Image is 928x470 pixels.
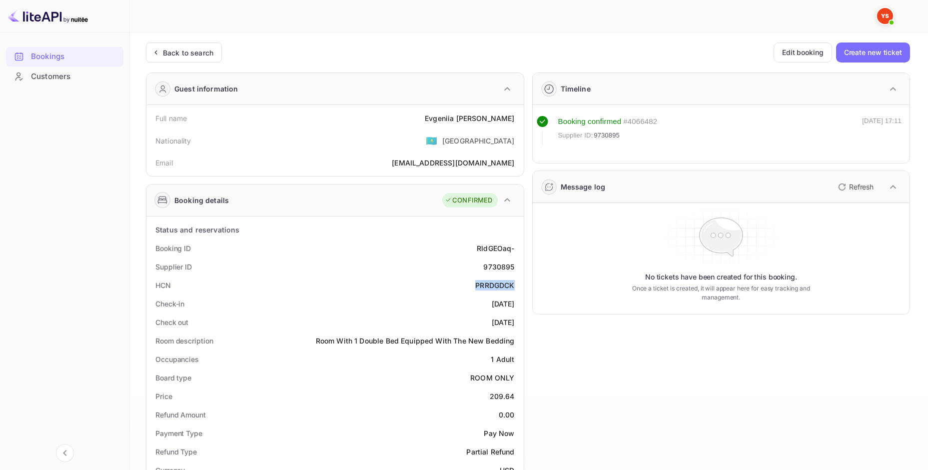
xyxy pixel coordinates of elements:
[392,157,514,168] div: [EMAIL_ADDRESS][DOMAIN_NAME]
[174,195,229,205] div: Booking details
[862,116,902,145] div: [DATE] 17:11
[466,446,514,457] div: Partial Refund
[558,116,622,127] div: Booking confirmed
[484,428,514,438] div: Pay Now
[426,131,437,149] span: United States
[6,67,123,86] div: Customers
[594,130,620,140] span: 9730895
[155,157,173,168] div: Email
[877,8,893,24] img: Yandex Support
[31,51,118,62] div: Bookings
[561,181,606,192] div: Message log
[470,372,514,383] div: ROOM ONLY
[155,391,172,401] div: Price
[155,135,191,146] div: Nationality
[491,354,514,364] div: 1 Adult
[155,372,191,383] div: Board type
[155,428,202,438] div: Payment Type
[483,261,514,272] div: 9730895
[492,298,515,309] div: [DATE]
[163,47,213,58] div: Back to search
[174,83,238,94] div: Guest information
[477,243,514,253] div: RldGEOaq-
[6,47,123,66] div: Bookings
[155,354,199,364] div: Occupancies
[155,409,206,420] div: Refund Amount
[832,179,878,195] button: Refresh
[623,116,657,127] div: # 4066482
[155,317,188,327] div: Check out
[774,42,832,62] button: Edit booking
[155,280,171,290] div: HCN
[558,130,593,140] span: Supplier ID:
[155,335,213,346] div: Room description
[645,272,797,282] p: No tickets have been created for this booking.
[492,317,515,327] div: [DATE]
[155,261,192,272] div: Supplier ID
[425,113,514,123] div: Evgeniia [PERSON_NAME]
[499,409,515,420] div: 0.00
[155,298,184,309] div: Check-in
[849,181,874,192] p: Refresh
[155,224,239,235] div: Status and reservations
[6,67,123,85] a: Customers
[155,243,191,253] div: Booking ID
[490,391,515,401] div: 209.64
[836,42,910,62] button: Create new ticket
[442,135,515,146] div: [GEOGRAPHIC_DATA]
[56,444,74,462] button: Collapse navigation
[8,8,88,24] img: LiteAPI logo
[445,195,492,205] div: CONFIRMED
[475,280,514,290] div: PRRDGDCK
[620,284,823,302] p: Once a ticket is created, it will appear here for easy tracking and management.
[155,113,187,123] div: Full name
[6,47,123,65] a: Bookings
[155,446,197,457] div: Refund Type
[561,83,591,94] div: Timeline
[31,71,118,82] div: Customers
[316,335,515,346] div: Room With 1 Double Bed Equipped With The New Bedding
